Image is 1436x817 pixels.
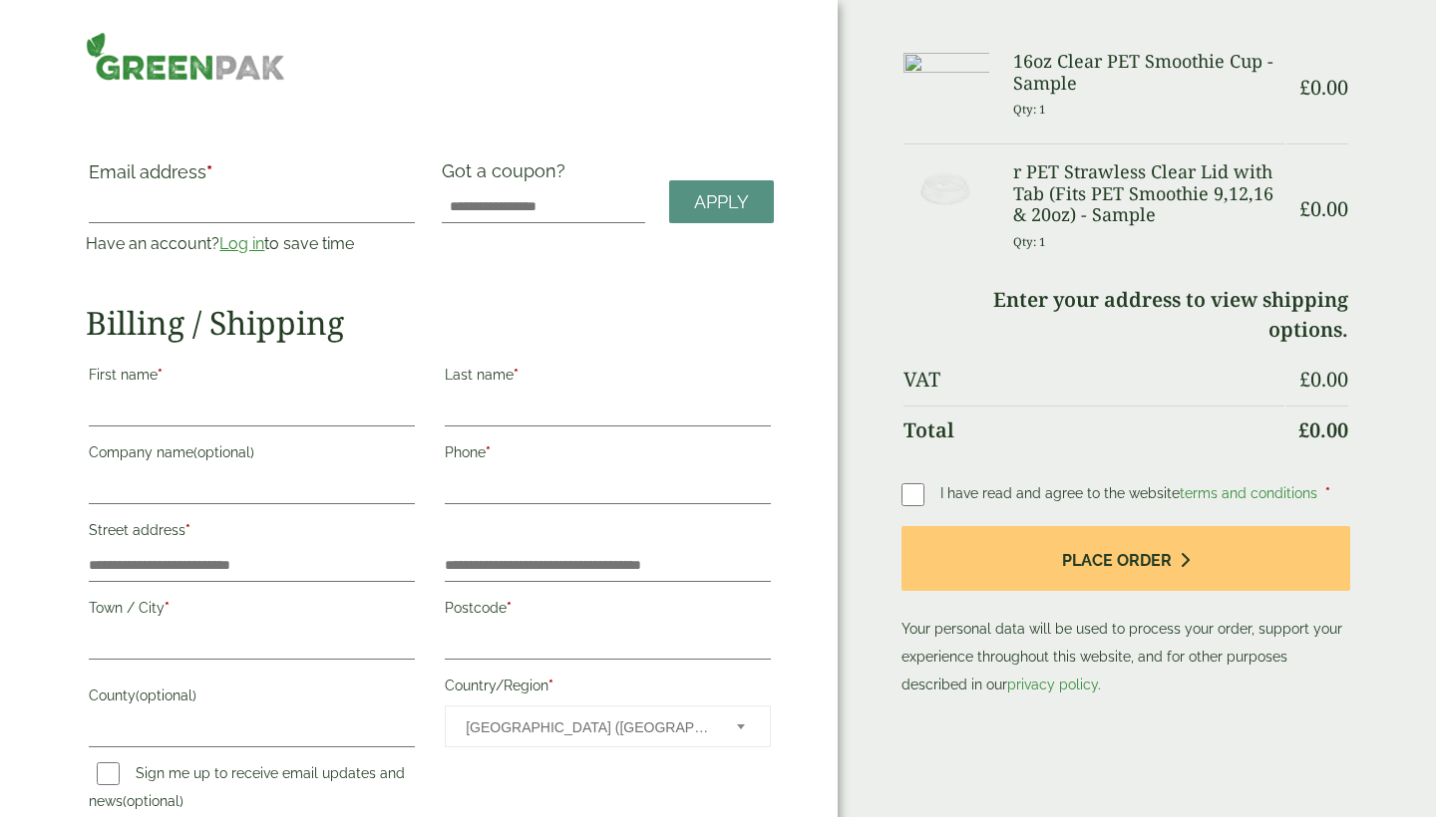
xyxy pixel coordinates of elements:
abbr: required [185,522,190,538]
abbr: required [486,444,491,460]
small: Qty: 1 [1013,234,1046,249]
bdi: 0.00 [1299,366,1348,393]
label: Postcode [445,594,771,628]
span: I have read and agree to the website [940,485,1321,501]
a: Apply [669,180,774,223]
abbr: required [206,161,212,182]
span: £ [1299,195,1310,222]
span: £ [1299,366,1310,393]
label: First name [89,361,415,395]
th: Total [903,406,1284,454]
abbr: required [158,367,163,383]
abbr: required [514,367,519,383]
label: Phone [445,438,771,472]
span: £ [1299,74,1310,101]
label: Last name [445,361,771,395]
abbr: required [1325,485,1330,501]
span: (optional) [123,793,183,809]
abbr: required [548,678,553,693]
p: Your personal data will be used to process your order, support your experience throughout this we... [901,526,1350,698]
span: (optional) [136,687,196,703]
h3: r PET Strawless Clear Lid with Tab (Fits PET Smoothie 9,12,16 & 20oz) - Sample [1013,161,1283,226]
label: Got a coupon? [442,160,573,191]
bdi: 0.00 [1298,416,1348,443]
label: County [89,681,415,715]
label: Street address [89,516,415,550]
h3: 16oz Clear PET Smoothie Cup - Sample [1013,51,1283,94]
span: £ [1298,416,1309,443]
img: GreenPak Supplies [86,32,285,81]
span: (optional) [193,444,254,460]
a: Log in [219,234,264,253]
abbr: required [165,600,170,616]
bdi: 0.00 [1299,74,1348,101]
th: VAT [903,356,1284,404]
bdi: 0.00 [1299,195,1348,222]
h2: Billing / Shipping [86,304,774,342]
label: Country/Region [445,672,771,705]
input: Sign me up to receive email updates and news(optional) [97,762,120,785]
label: Sign me up to receive email updates and news [89,765,405,815]
a: privacy policy [1007,677,1098,692]
a: terms and conditions [1180,485,1317,501]
td: Enter your address to view shipping options. [903,276,1348,354]
span: Apply [694,191,749,213]
p: Have an account? to save time [86,232,418,256]
label: Company name [89,438,415,472]
label: Town / City [89,594,415,628]
label: Email address [89,163,415,191]
span: Country/Region [445,705,771,747]
span: United Kingdom (UK) [466,706,710,748]
abbr: required [507,600,512,616]
button: Place order [901,526,1350,591]
small: Qty: 1 [1013,102,1046,117]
